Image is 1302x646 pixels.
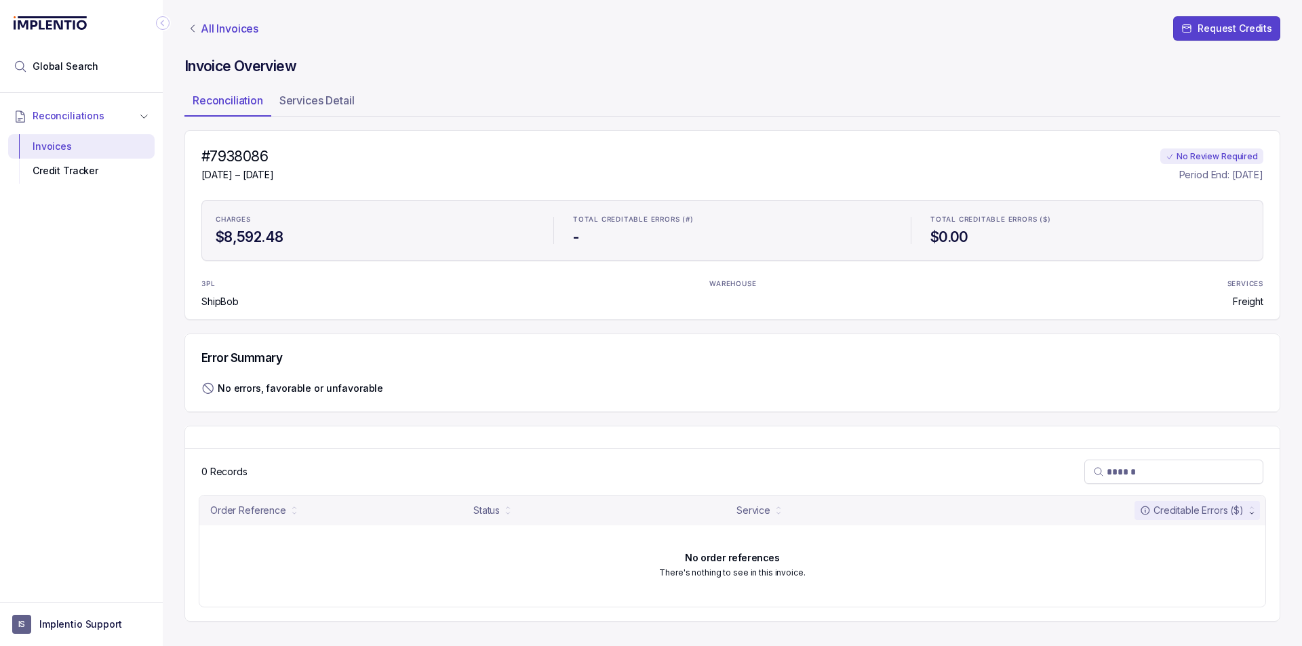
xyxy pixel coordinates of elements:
[565,206,900,255] li: Statistic TOTAL CREDITABLE ERRORS (#)
[1198,22,1272,35] p: Request Credits
[33,109,104,123] span: Reconciliations
[709,280,756,288] p: WAREHOUSE
[201,465,248,479] p: 0 Records
[659,566,805,580] p: There's nothing to see in this invoice.
[155,15,171,31] div: Collapse Icon
[208,206,542,255] li: Statistic CHARGES
[685,552,779,563] h6: No order references
[1233,295,1263,308] p: Freight
[201,382,215,395] img: slash circle icon
[1179,168,1263,182] p: Period End: [DATE]
[201,168,274,182] p: [DATE] – [DATE]
[930,216,1051,224] p: TOTAL CREDITABLE ERRORS ($)
[1140,504,1244,517] div: Creditable Errors ($)
[39,618,122,631] p: Implentio Support
[201,295,239,308] p: ShipBob
[271,89,363,117] li: Tab Services Detail
[201,280,237,288] p: 3PL
[19,159,144,183] div: Credit Tracker
[184,89,271,117] li: Tab Reconciliation
[922,206,1257,255] li: Statistic TOTAL CREDITABLE ERRORS ($)
[201,200,1263,261] ul: Statistic Highlights
[12,615,31,634] span: User initials
[736,504,770,517] div: Service
[573,216,694,224] p: TOTAL CREDITABLE ERRORS (#)
[573,228,892,247] h4: -
[210,504,286,517] div: Order Reference
[1160,148,1263,165] div: No Review Required
[201,147,274,166] h4: #7938086
[216,216,251,224] p: CHARGES
[216,228,534,247] h4: $8,592.48
[201,22,258,35] p: All Invoices
[184,57,1280,76] h4: Invoice Overview
[930,228,1249,247] h4: $0.00
[19,134,144,159] div: Invoices
[12,615,151,634] button: User initialsImplentio Support
[193,92,263,108] p: Reconciliation
[1173,16,1280,41] button: Request Credits
[184,89,1280,117] ul: Tab Group
[201,350,282,365] h5: Error Summary
[33,60,98,73] span: Global Search
[1227,280,1263,288] p: SERVICES
[8,132,155,186] div: Reconciliations
[279,92,355,108] p: Services Detail
[8,101,155,131] button: Reconciliations
[184,22,261,35] a: Link All Invoices
[201,465,248,479] div: Remaining page entries
[218,382,383,395] div: No errors, favorable or unfavorable
[473,504,500,517] div: Status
